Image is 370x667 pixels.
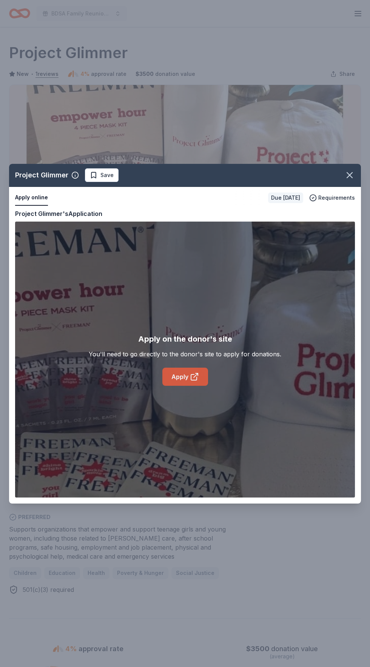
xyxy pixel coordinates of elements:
[309,193,355,202] button: Requirements
[15,209,102,219] div: Project Glimmer's Application
[85,168,119,182] button: Save
[268,193,303,203] div: Due [DATE]
[15,190,48,206] button: Apply online
[162,368,208,386] a: Apply
[100,171,114,180] span: Save
[318,193,355,202] span: Requirements
[89,350,281,359] div: You'll need to go directly to the donor's site to apply for donations.
[138,333,232,345] div: Apply on the donor's site
[15,169,68,181] div: Project Glimmer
